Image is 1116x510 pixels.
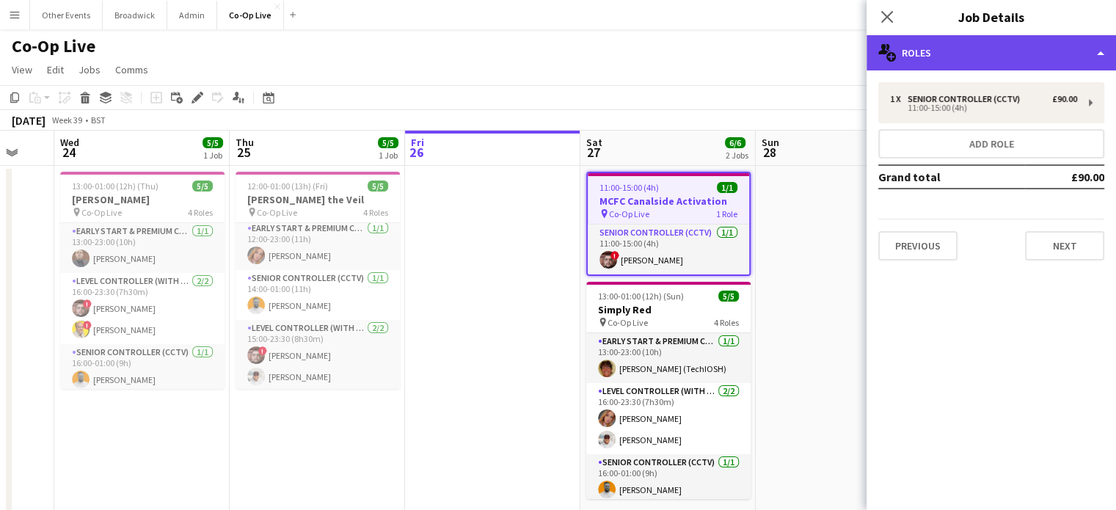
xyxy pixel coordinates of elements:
app-card-role: Level Controller (with CCTV)2/216:00-23:30 (7h30m)[PERSON_NAME][PERSON_NAME] [586,383,751,454]
app-card-role: Early Start & Premium Controller (with CCTV)1/113:00-23:00 (10h)[PERSON_NAME] (TechIOSH) [586,333,751,383]
span: 26 [409,144,424,161]
a: View [6,60,38,79]
button: Previous [878,231,958,261]
td: Grand total [878,165,1025,189]
button: Admin [167,1,217,29]
a: Edit [41,60,70,79]
button: Broadwick [103,1,167,29]
span: Thu [236,136,254,149]
app-card-role: Senior Controller (CCTV)1/116:00-01:00 (9h)[PERSON_NAME] [60,344,225,394]
h3: [PERSON_NAME] [60,193,225,206]
span: 25 [233,144,254,161]
span: 4 Roles [188,207,213,218]
app-card-role: Senior Controller (CCTV)1/116:00-01:00 (9h)[PERSON_NAME] [586,454,751,504]
div: 1 Job [379,150,398,161]
span: 4 Roles [363,207,388,218]
span: ! [83,299,92,308]
span: Wed [60,136,79,149]
app-card-role: Level Controller (with CCTV)2/216:00-23:30 (7h30m)![PERSON_NAME]![PERSON_NAME] [60,273,225,344]
span: 1/1 [717,182,737,193]
h3: Job Details [867,7,1116,26]
span: ! [610,251,619,260]
span: 5/5 [203,137,223,148]
h3: [PERSON_NAME] the Veil [236,193,400,206]
button: Co-Op Live [217,1,284,29]
td: £90.00 [1025,165,1104,189]
app-job-card: 11:00-15:00 (4h)1/1MCFC Canalside Activation Co-Op Live1 RoleSenior Controller (CCTV)1/111:00-15:... [586,172,751,276]
span: Co-Op Live [609,208,649,219]
span: Jobs [79,63,101,76]
div: Senior Controller (CCTV) [908,94,1026,104]
div: [DATE] [12,113,45,128]
span: ! [83,321,92,329]
span: Edit [47,63,64,76]
span: ! [258,346,267,355]
app-card-role: Senior Controller (CCTV)1/111:00-15:00 (4h)![PERSON_NAME] [588,225,749,274]
div: £90.00 [1052,94,1077,104]
span: 4 Roles [714,317,739,328]
h1: Co-Op Live [12,35,95,57]
span: Sun [762,136,779,149]
span: 13:00-01:00 (12h) (Sun) [598,291,684,302]
div: 2 Jobs [726,150,748,161]
span: 12:00-01:00 (13h) (Fri) [247,181,328,192]
app-card-role: Early Start & Premium Controller (with CCTV)1/113:00-23:00 (10h)[PERSON_NAME] [60,223,225,273]
span: 24 [58,144,79,161]
span: Week 39 [48,114,85,125]
span: Co-Op Live [81,207,122,218]
div: 1 Job [203,150,222,161]
app-card-role: Senior Controller (CCTV)1/114:00-01:00 (11h)[PERSON_NAME] [236,270,400,320]
h3: Simply Red [586,303,751,316]
span: 1 Role [716,208,737,219]
span: 13:00-01:00 (12h) (Thu) [72,181,158,192]
span: 5/5 [368,181,388,192]
a: Comms [109,60,154,79]
app-card-role: Early Start & Premium Controller (with CCTV)1/112:00-23:00 (11h)[PERSON_NAME] [236,220,400,270]
app-card-role: Level Controller (with CCTV)2/215:00-23:30 (8h30m)![PERSON_NAME][PERSON_NAME] [236,320,400,391]
span: 6/6 [725,137,745,148]
span: 5/5 [192,181,213,192]
h3: MCFC Canalside Activation [588,194,749,208]
span: Comms [115,63,148,76]
div: 1 x [890,94,908,104]
span: Co-Op Live [257,207,297,218]
app-job-card: 12:00-01:00 (13h) (Fri)5/5[PERSON_NAME] the Veil Co-Op Live4 RolesEarly Start & Premium Controlle... [236,172,400,389]
span: Fri [411,136,424,149]
button: Next [1025,231,1104,261]
app-job-card: 13:00-01:00 (12h) (Sun)5/5Simply Red Co-Op Live4 RolesEarly Start & Premium Controller (with CCTV... [586,282,751,499]
div: Roles [867,35,1116,70]
span: 27 [584,144,602,161]
button: Other Events [30,1,103,29]
span: Sat [586,136,602,149]
span: 5/5 [718,291,739,302]
span: 11:00-15:00 (4h) [599,182,659,193]
span: Co-Op Live [608,317,648,328]
a: Jobs [73,60,106,79]
button: Add role [878,129,1104,159]
div: BST [91,114,106,125]
div: 11:00-15:00 (4h) [890,104,1077,112]
span: 28 [759,144,779,161]
span: View [12,63,32,76]
app-job-card: 13:00-01:00 (12h) (Thu)5/5[PERSON_NAME] Co-Op Live4 RolesEarly Start & Premium Controller (with C... [60,172,225,389]
span: 5/5 [378,137,398,148]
